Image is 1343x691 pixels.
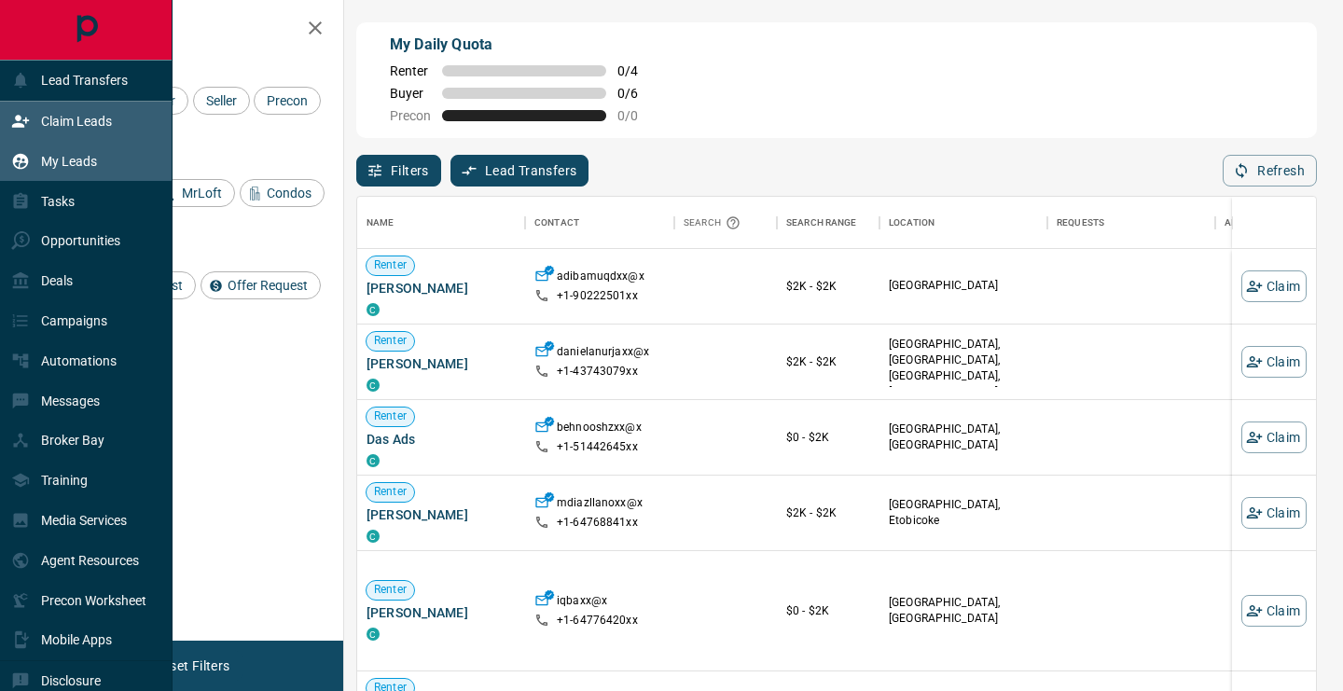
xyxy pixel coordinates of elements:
div: Location [889,197,935,249]
div: Search [684,197,745,249]
button: Reset Filters [142,650,242,682]
p: $0 - $2K [786,602,870,619]
button: Filters [356,155,441,187]
p: +1- 51442645xx [557,439,638,455]
span: Renter [367,408,414,424]
div: Search Range [786,197,857,249]
button: Claim [1241,346,1307,378]
div: Contact [534,197,579,249]
div: Name [357,197,525,249]
button: Refresh [1223,155,1317,187]
button: Claim [1241,595,1307,627]
span: Condos [260,186,318,200]
span: 0 / 0 [617,108,658,123]
div: MrLoft [155,179,235,207]
div: Location [879,197,1047,249]
p: [GEOGRAPHIC_DATA], [GEOGRAPHIC_DATA] [889,595,1038,627]
span: MrLoft [175,186,228,200]
p: $2K - $2K [786,504,870,521]
span: Renter [390,63,431,78]
span: [PERSON_NAME] [367,354,516,373]
p: mdiazllanoxx@x [557,495,643,515]
button: Claim [1241,497,1307,529]
div: Name [367,197,395,249]
div: Search Range [777,197,879,249]
p: +1- 90222501xx [557,288,638,304]
p: adibamuqdxx@x [557,269,644,288]
span: Renter [367,257,414,273]
span: 0 / 4 [617,63,658,78]
p: +1- 64768841xx [557,515,638,531]
span: [PERSON_NAME] [367,505,516,524]
div: Seller [193,87,250,115]
span: [PERSON_NAME] [367,279,516,297]
p: My Daily Quota [390,34,658,56]
div: condos.ca [367,530,380,543]
p: $2K - $2K [786,353,870,370]
span: Offer Request [221,278,314,293]
p: behnooshzxx@x [557,420,642,439]
span: Renter [367,484,414,500]
div: Offer Request [201,271,321,299]
button: Claim [1241,270,1307,302]
span: Buyer [390,86,431,101]
p: danielanurjaxx@x [557,344,649,364]
span: Precon [260,93,314,108]
div: Precon [254,87,321,115]
button: Lead Transfers [450,155,589,187]
span: [PERSON_NAME] [367,603,516,622]
div: Requests [1047,197,1215,249]
p: $2K - $2K [786,278,870,295]
p: $0 - $2K [786,429,870,446]
span: 0 / 6 [617,86,658,101]
p: [GEOGRAPHIC_DATA], [GEOGRAPHIC_DATA] [889,422,1038,453]
h2: Filters [60,19,325,41]
div: condos.ca [367,303,380,316]
div: Contact [525,197,674,249]
div: Requests [1057,197,1104,249]
button: Claim [1241,422,1307,453]
p: [GEOGRAPHIC_DATA], [GEOGRAPHIC_DATA], [GEOGRAPHIC_DATA], [GEOGRAPHIC_DATA] [889,337,1038,401]
p: +1- 64776420xx [557,613,638,629]
span: Precon [390,108,431,123]
div: condos.ca [367,379,380,392]
p: [GEOGRAPHIC_DATA] [889,278,1038,294]
p: +1- 43743079xx [557,364,638,380]
p: iqbaxx@x [557,593,607,613]
span: Das Ads [367,430,516,449]
div: condos.ca [367,454,380,467]
div: Condos [240,179,325,207]
span: Seller [200,93,243,108]
div: condos.ca [367,628,380,641]
span: Renter [367,333,414,349]
p: [GEOGRAPHIC_DATA], Etobicoke [889,497,1038,529]
span: Renter [367,582,414,598]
